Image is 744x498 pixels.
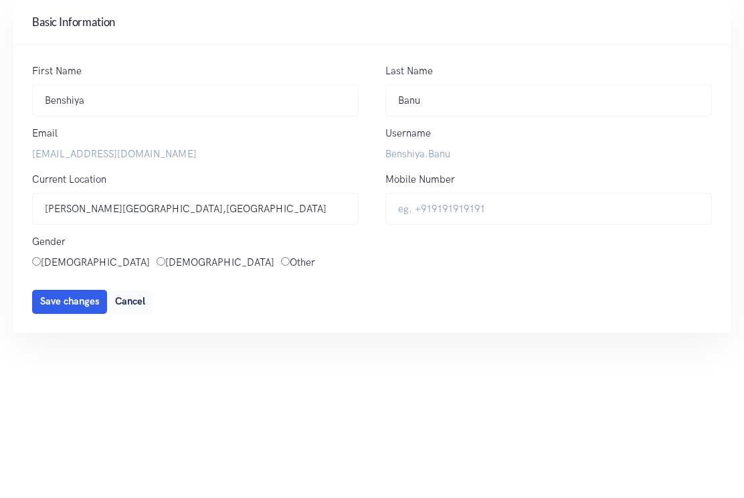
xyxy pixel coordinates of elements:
input: eg. Bengaluru, India [32,193,359,226]
input: Your Last Name [385,84,712,117]
button: Save changes [32,290,107,314]
label: First Name [32,64,82,80]
label: Email [32,126,58,142]
label: Current Location [32,172,106,188]
label: [DEMOGRAPHIC_DATA] [41,255,150,271]
label: Other [290,255,315,271]
label: Gender [32,234,66,250]
label: Last Name [385,64,433,80]
input: Your First Name [32,84,359,117]
span: Save changes [40,296,100,307]
input: eg. +919191919191 [385,193,712,226]
button: Cancel [107,290,153,314]
label: Benshiya.Banu [385,147,712,163]
h4: Basic Information [32,14,712,30]
label: [DEMOGRAPHIC_DATA] [165,255,274,271]
label: Mobile Number [385,172,455,188]
label: [EMAIL_ADDRESS][DOMAIN_NAME] [32,147,359,163]
label: Username [385,126,431,142]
